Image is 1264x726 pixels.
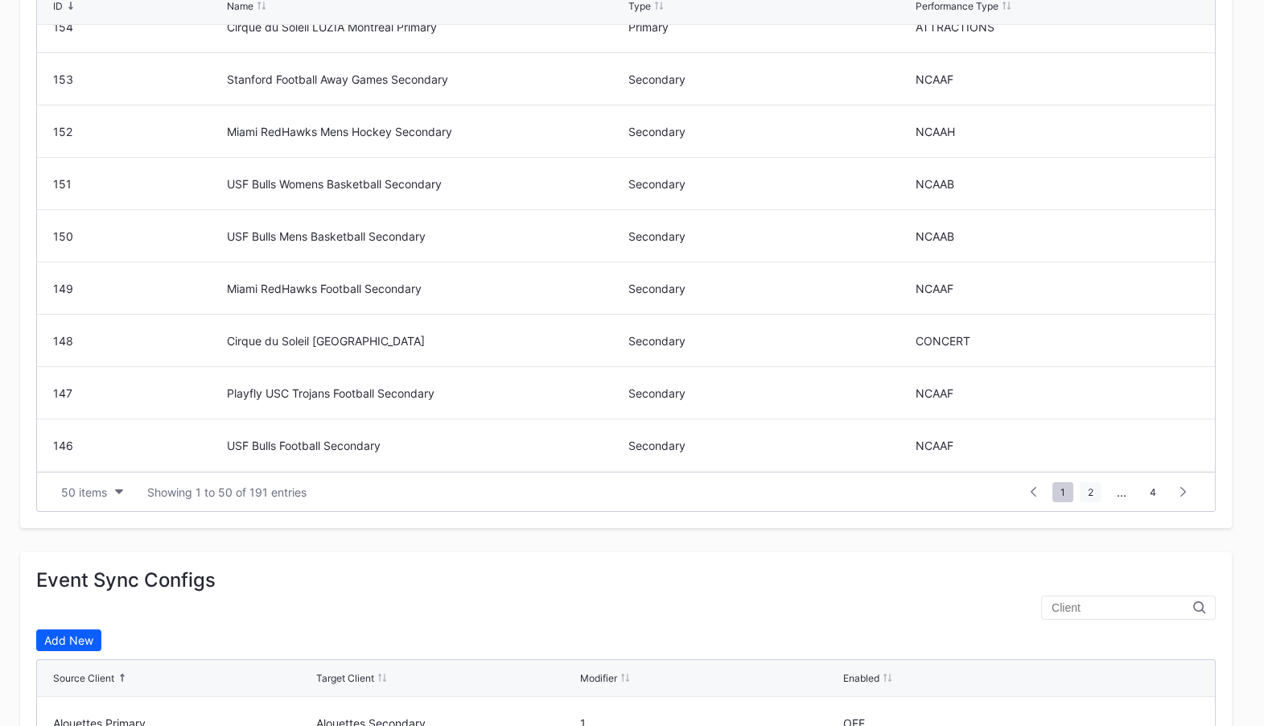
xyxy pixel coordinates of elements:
button: 50 items [53,481,131,503]
div: ... [1105,485,1138,499]
div: NCAAF [916,282,1199,295]
div: NCAAF [916,386,1199,400]
div: Stanford Football Away Games Secondary [227,72,624,86]
div: Source Client [53,672,114,684]
div: Secondary [628,282,912,295]
div: Cirque du Soleil [GEOGRAPHIC_DATA] [227,334,624,348]
div: Enabled [843,672,879,684]
input: Client [1052,601,1193,614]
div: NCAAB [916,177,1199,191]
div: NCAAH [916,125,1199,138]
div: Target Client [316,672,374,684]
div: Add New [44,633,93,647]
div: Secondary [628,229,912,243]
div: Secondary [628,386,912,400]
div: USF Bulls Mens Basketball Secondary [227,229,624,243]
div: 146 [53,439,223,452]
div: 154 [53,20,223,34]
div: Showing 1 to 50 of 191 entries [147,485,307,499]
div: ATTRACTIONS [916,20,1199,34]
div: 151 [53,177,223,191]
div: NCAAF [916,72,1199,86]
div: Secondary [628,439,912,452]
div: Secondary [628,72,912,86]
div: Miami RedHawks Football Secondary [227,282,624,295]
div: Secondary [628,125,912,138]
button: Add New [36,629,101,651]
div: 148 [53,334,223,348]
div: Playfly USC Trojans Football Secondary [227,386,624,400]
div: Miami RedHawks Mens Hockey Secondary [227,125,624,138]
div: 50 items [61,485,107,499]
div: USF Bulls Football Secondary [227,439,624,452]
div: 147 [53,386,223,400]
div: Primary [628,20,912,34]
span: 1 [1052,482,1073,502]
div: NCAAF [916,439,1199,452]
div: CONCERT [916,334,1199,348]
span: 4 [1142,482,1164,502]
div: 153 [53,72,223,86]
div: Modifier [580,672,617,684]
span: 2 [1080,482,1101,502]
div: Event Sync Configs [36,568,1216,592]
div: Secondary [628,334,912,348]
div: 152 [53,125,223,138]
div: Secondary [628,177,912,191]
div: NCAAB [916,229,1199,243]
div: 150 [53,229,223,243]
div: 149 [53,282,223,295]
div: Cirque du Soleil LUZIA Montreal Primary [227,20,624,34]
div: USF Bulls Womens Basketball Secondary [227,177,624,191]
